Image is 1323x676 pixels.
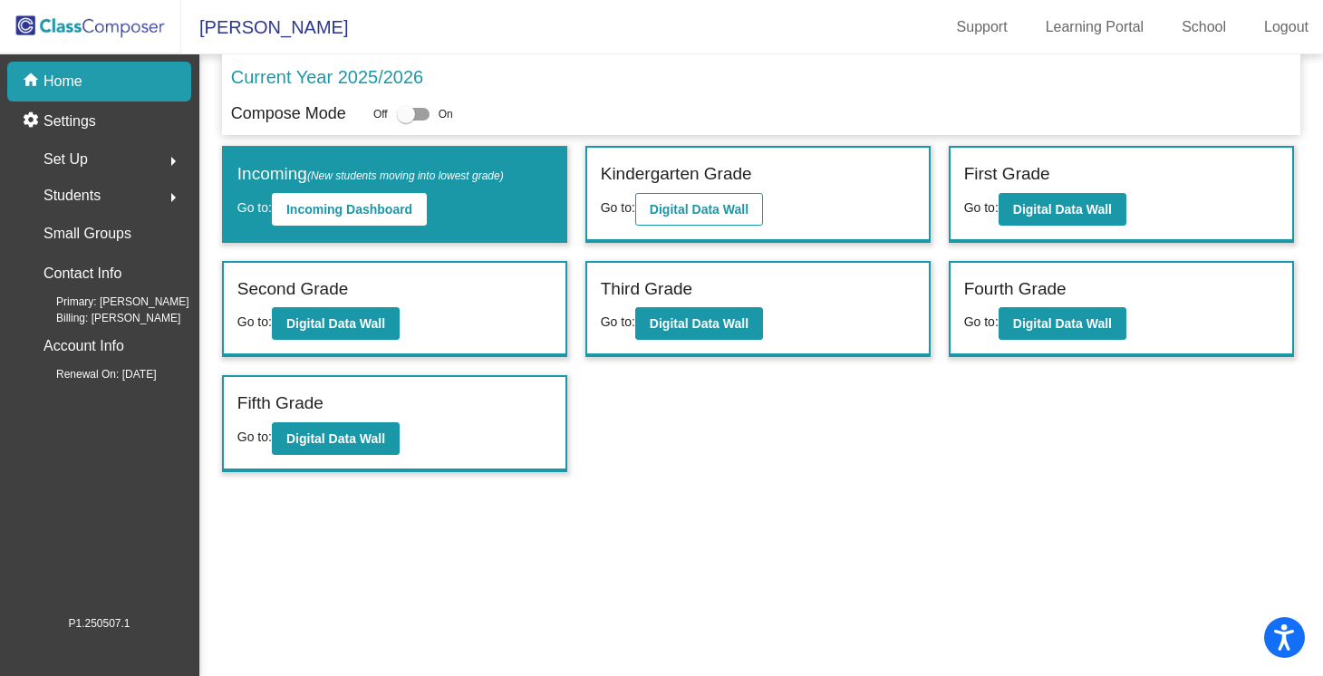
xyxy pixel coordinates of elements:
a: Learning Portal [1031,13,1159,42]
span: Go to: [964,314,999,329]
span: Go to: [601,200,635,215]
button: Digital Data Wall [999,193,1126,226]
label: First Grade [964,161,1050,188]
span: Go to: [237,430,272,444]
p: Current Year 2025/2026 [231,63,423,91]
mat-icon: home [22,71,43,92]
b: Incoming Dashboard [286,202,412,217]
a: School [1167,13,1241,42]
span: Billing: [PERSON_NAME] [27,310,180,326]
span: Primary: [PERSON_NAME] [27,294,189,310]
span: Set Up [43,147,88,172]
p: Contact Info [43,261,121,286]
button: Digital Data Wall [635,307,763,340]
span: Go to: [237,314,272,329]
mat-icon: settings [22,111,43,132]
b: Digital Data Wall [650,202,748,217]
p: Small Groups [43,221,131,246]
button: Digital Data Wall [999,307,1126,340]
p: Compose Mode [231,101,346,126]
p: Account Info [43,333,124,359]
span: Go to: [964,200,999,215]
span: Students [43,183,101,208]
a: Logout [1250,13,1323,42]
span: (New students moving into lowest grade) [307,169,504,182]
b: Digital Data Wall [286,316,385,331]
b: Digital Data Wall [286,431,385,446]
b: Digital Data Wall [1013,316,1112,331]
a: Support [942,13,1022,42]
p: Settings [43,111,96,132]
span: Off [373,106,388,122]
button: Digital Data Wall [635,193,763,226]
span: Go to: [237,200,272,215]
b: Digital Data Wall [650,316,748,331]
span: Go to: [601,314,635,329]
label: Third Grade [601,276,692,303]
label: Fourth Grade [964,276,1067,303]
label: Fifth Grade [237,391,324,417]
b: Digital Data Wall [1013,202,1112,217]
button: Incoming Dashboard [272,193,427,226]
label: Incoming [237,161,504,188]
label: Kindergarten Grade [601,161,752,188]
span: On [439,106,453,122]
button: Digital Data Wall [272,422,400,455]
span: [PERSON_NAME] [181,13,348,42]
button: Digital Data Wall [272,307,400,340]
span: Renewal On: [DATE] [27,366,156,382]
mat-icon: arrow_right [162,150,184,172]
label: Second Grade [237,276,349,303]
p: Home [43,71,82,92]
mat-icon: arrow_right [162,187,184,208]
